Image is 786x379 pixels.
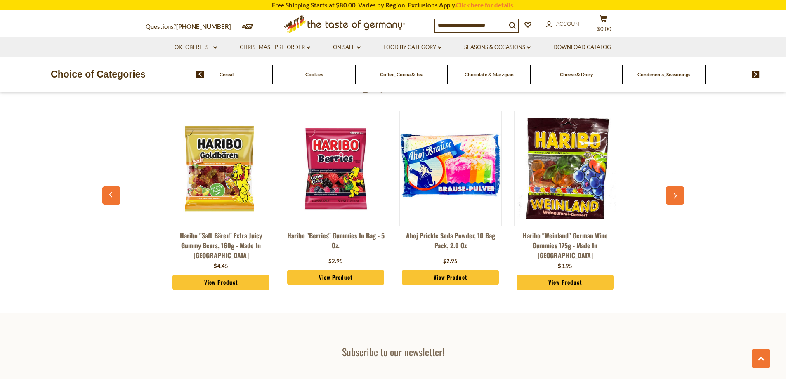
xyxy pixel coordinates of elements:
img: Ahoj Prickle Soda Powder, 10 bag pack, 2.0 oz [400,118,501,219]
a: Click here for details. [456,1,515,9]
a: Seasons & Occasions [464,43,531,52]
a: Haribo "Berries" Gummies in Bag - 5 oz. [285,231,387,255]
span: Account [556,20,583,27]
span: $0.00 [597,26,611,32]
div: $3.95 [558,262,572,271]
a: Christmas - PRE-ORDER [240,43,310,52]
a: Account [546,19,583,28]
a: Download Catalog [553,43,611,52]
a: Ahoj Prickle Soda Powder, 10 bag pack, 2.0 oz [399,231,502,255]
h3: Subscribe to our newsletter! [272,346,514,358]
div: $2.95 [328,257,343,266]
a: View Product [517,275,614,290]
img: Haribo [170,118,272,219]
a: Food By Category [383,43,441,52]
p: Questions? [146,21,237,32]
a: View Product [287,270,385,285]
a: Haribo "Weinland" German Wine Gummies 175g - Made in [GEOGRAPHIC_DATA] [514,231,616,260]
button: $0.00 [591,15,616,35]
img: previous arrow [196,71,204,78]
a: Cheese & Dairy [560,71,593,78]
div: $2.95 [443,257,458,266]
a: View Product [172,275,270,290]
img: Haribo [515,118,616,219]
div: $4.45 [214,262,228,271]
img: Haribo [285,118,387,219]
a: Oktoberfest [175,43,217,52]
a: On Sale [333,43,361,52]
a: Haribo "Saft Bären" Extra Juicy Gummy Bears, 160g - Made in [GEOGRAPHIC_DATA] [170,231,272,260]
a: Coffee, Cocoa & Tea [380,71,423,78]
a: [PHONE_NUMBER] [176,23,231,30]
a: Cookies [305,71,323,78]
a: Condiments, Seasonings [637,71,690,78]
a: Chocolate & Marzipan [465,71,514,78]
img: next arrow [752,71,760,78]
a: View Product [402,270,499,285]
a: Cereal [220,71,234,78]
